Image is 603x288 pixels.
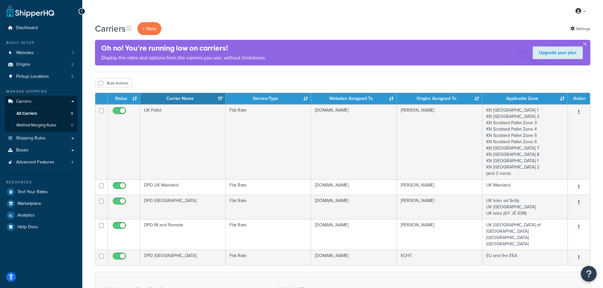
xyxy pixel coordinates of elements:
[5,22,78,34] a: Dashboard
[5,96,78,132] li: Carriers
[5,156,78,168] li: Advanced Features
[5,89,78,94] div: Manage Shipping
[311,195,397,219] td: [DOMAIN_NAME]
[226,195,311,219] td: Flat Rate
[5,96,78,107] a: Carriers
[397,93,482,104] th: Origins Assigned To: activate to sort column ascending
[397,195,482,219] td: [PERSON_NAME]
[16,62,30,67] span: Origins
[5,132,78,144] a: Shipping Rules
[5,186,78,198] a: Test Your Rates
[482,219,568,250] td: UK [GEOGRAPHIC_DATA] of [GEOGRAPHIC_DATA] [GEOGRAPHIC_DATA] [GEOGRAPHIC_DATA]
[311,104,397,179] td: [DOMAIN_NAME]
[5,144,78,156] a: Boxes
[17,213,35,218] span: Analytics
[5,71,78,83] li: Pickup Locations
[5,210,78,221] a: Analytics
[71,123,73,128] span: 0
[311,219,397,250] td: [DOMAIN_NAME]
[5,221,78,233] a: Help Docs
[140,93,226,104] th: Carrier Name: activate to sort column ascending
[5,59,78,70] li: Origins
[7,5,54,17] a: ShipperHQ Home
[16,25,38,31] span: Dashboard
[226,104,311,179] td: Flat Rate
[5,40,78,46] div: Basic Setup
[226,179,311,195] td: Flat Rate
[5,108,78,119] li: All Carriers
[17,201,41,206] span: Marketplace
[101,43,266,53] h4: Oh no! You’re running low on carriers!
[5,156,78,168] a: Advanced Features 4
[5,47,78,59] li: Websites
[140,104,226,179] td: UK Pallet
[108,93,140,104] th: Status: activate to sort column ascending
[16,148,28,153] span: Boxes
[397,219,482,250] td: [PERSON_NAME]
[397,250,482,265] td: ECHT
[5,180,78,185] div: Resources
[95,22,126,35] h1: Carriers
[140,179,226,195] td: DPD UK Mainland
[16,99,32,104] span: Carriers
[568,93,590,104] th: Action
[5,108,78,119] a: All Carriers 5
[71,74,73,79] span: 2
[140,250,226,265] td: DPD [GEOGRAPHIC_DATA]
[17,224,38,230] span: Help Docs
[5,59,78,70] a: Origins 2
[16,123,56,128] span: Method Merging Rules
[140,219,226,250] td: DPD NI and Remote
[16,136,46,141] span: Shipping Rules
[533,46,583,59] a: Upgrade your plan
[311,93,397,104] th: Websites Assigned To: activate to sort column ascending
[71,160,73,165] span: 4
[16,50,34,56] span: Websites
[482,93,568,104] th: Applicable Zone: activate to sort column ascending
[17,189,48,195] span: Test Your Rates
[5,198,78,209] a: Marketplace
[5,47,78,59] a: Websites 1
[226,93,311,104] th: Service/Type: activate to sort column ascending
[226,219,311,250] td: Flat Rate
[311,179,397,195] td: [DOMAIN_NAME]
[72,50,73,56] span: 1
[16,74,49,79] span: Pickup Locations
[16,111,37,116] span: All Carriers
[5,119,78,131] a: Method Merging Rules 0
[101,53,266,62] p: Display the rates and options from the carriers you use, without limitations.
[137,22,161,35] button: + New
[71,62,73,67] span: 2
[570,24,590,33] a: Settings
[397,104,482,179] td: [PERSON_NAME]
[311,250,397,265] td: [DOMAIN_NAME]
[482,179,568,195] td: UK Mainland
[482,104,568,179] td: KN [GEOGRAPHIC_DATA] 1 KN [GEOGRAPHIC_DATA] 2 KN Scotland Pallet Zone 3 KN Scotland Pallet Zone 4...
[16,160,54,165] span: Advanced Features
[226,250,311,265] td: Flat Rate
[5,71,78,83] a: Pickup Locations 2
[482,195,568,219] td: UK Isles od Scilly UK [GEOGRAPHIC_DATA] UK Isles (GY JE IOM)
[140,195,226,219] td: DPD [GEOGRAPHIC_DATA]
[5,119,78,131] li: Method Merging Rules
[482,250,568,265] td: EU and the EEA
[71,111,73,116] span: 5
[95,78,132,88] button: Bulk Actions
[397,179,482,195] td: [PERSON_NAME]
[581,266,597,282] button: Open Resource Center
